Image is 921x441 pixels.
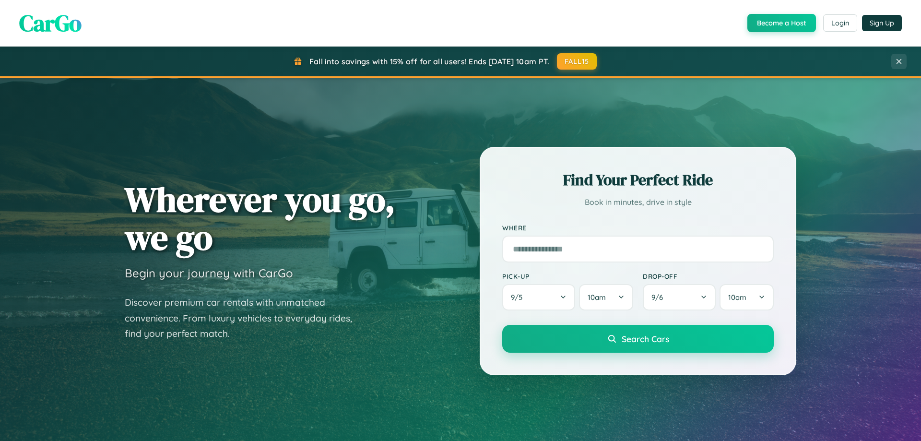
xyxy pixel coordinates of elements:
[557,53,597,70] button: FALL15
[511,293,527,302] span: 9 / 5
[502,195,774,209] p: Book in minutes, drive in style
[502,169,774,191] h2: Find Your Perfect Ride
[502,272,633,280] label: Pick-up
[651,293,668,302] span: 9 / 6
[622,334,669,344] span: Search Cars
[720,284,774,310] button: 10am
[579,284,633,310] button: 10am
[502,284,575,310] button: 9/5
[643,272,774,280] label: Drop-off
[823,14,857,32] button: Login
[747,14,816,32] button: Become a Host
[862,15,902,31] button: Sign Up
[728,293,746,302] span: 10am
[643,284,716,310] button: 9/6
[125,295,365,342] p: Discover premium car rentals with unmatched convenience. From luxury vehicles to everyday rides, ...
[588,293,606,302] span: 10am
[19,7,82,39] span: CarGo
[309,57,550,66] span: Fall into savings with 15% off for all users! Ends [DATE] 10am PT.
[502,325,774,353] button: Search Cars
[125,180,395,256] h1: Wherever you go, we go
[502,224,774,232] label: Where
[125,266,293,280] h3: Begin your journey with CarGo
